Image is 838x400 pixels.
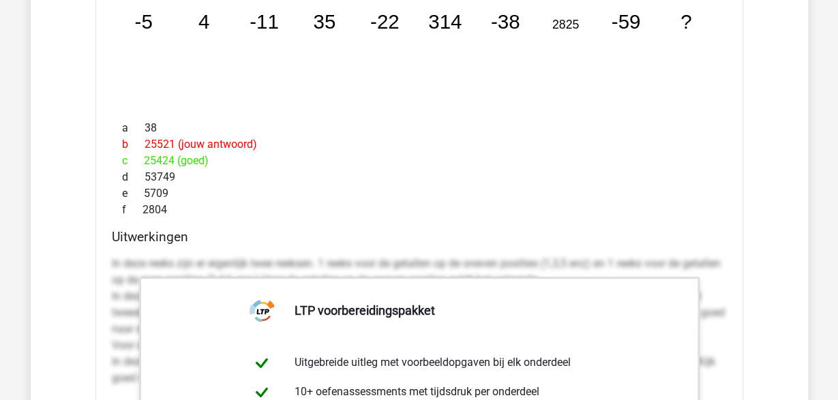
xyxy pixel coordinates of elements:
tspan: ? [681,10,692,32]
div: 25521 (jouw antwoord) [112,136,727,153]
div: 5709 [112,185,727,202]
p: In deze reeks zijn er eigenlijk twee reeksen. 1 reeks voor de getallen op de oneven posities (1,3... [112,256,727,386]
tspan: 35 [314,10,336,32]
tspan: -5 [134,10,152,32]
tspan: 2825 [553,17,580,31]
span: c [122,153,144,169]
span: e [122,185,144,202]
div: 2804 [112,202,727,218]
span: a [122,120,145,136]
tspan: 314 [429,10,462,32]
tspan: 4 [198,10,209,32]
span: f [122,202,143,218]
tspan: -22 [370,10,400,32]
span: d [122,169,145,185]
span: b [122,136,145,153]
tspan: -11 [250,10,279,32]
div: 53749 [112,169,727,185]
h4: Uitwerkingen [112,229,727,245]
div: 38 [112,120,727,136]
div: 25424 (goed) [112,153,727,169]
tspan: -38 [492,10,521,32]
tspan: -59 [612,10,642,32]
